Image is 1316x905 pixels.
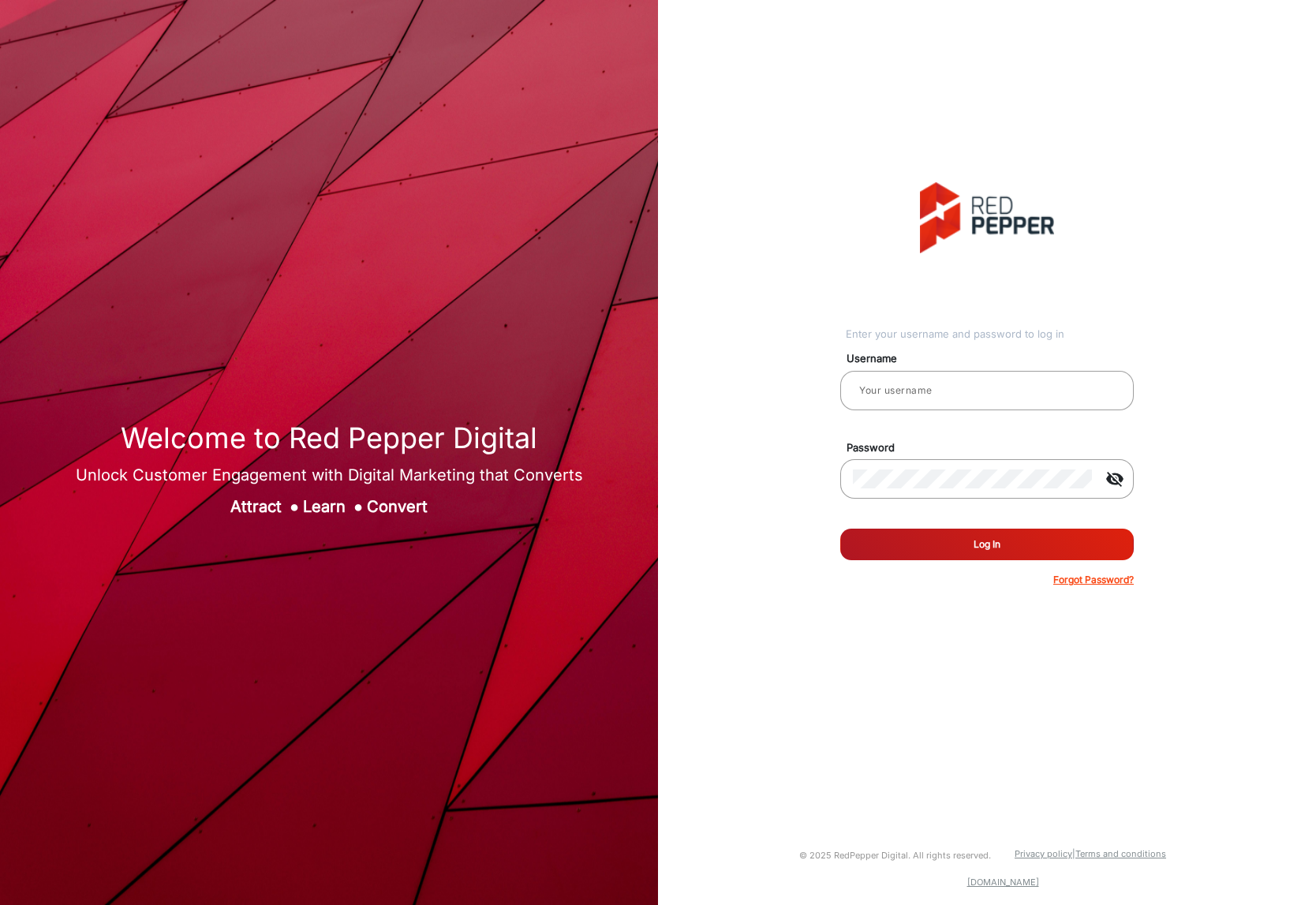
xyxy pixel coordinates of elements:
[290,497,299,516] span: ●
[846,327,1134,342] div: Enter your username and password to log in
[76,421,583,455] h1: Welcome to Red Pepper Digital
[353,497,363,516] span: ●
[1075,848,1166,859] a: Terms and conditions
[1072,848,1075,859] a: |
[1053,573,1134,587] p: Forgot Password?
[967,877,1039,888] a: [DOMAIN_NAME]
[799,850,991,861] small: © 2025 RedPepper Digital. All rights reserved.
[76,495,583,518] div: Attract Learn Convert
[920,182,1054,253] img: vmg-logo
[76,463,583,487] div: Unlock Customer Engagement with Digital Marketing that Converts
[853,381,1121,400] input: Your username
[835,440,1152,456] mat-label: Password
[1096,469,1134,488] mat-icon: visibility_off
[840,529,1134,560] button: Log In
[835,351,1152,367] mat-label: Username
[1015,848,1072,859] a: Privacy policy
